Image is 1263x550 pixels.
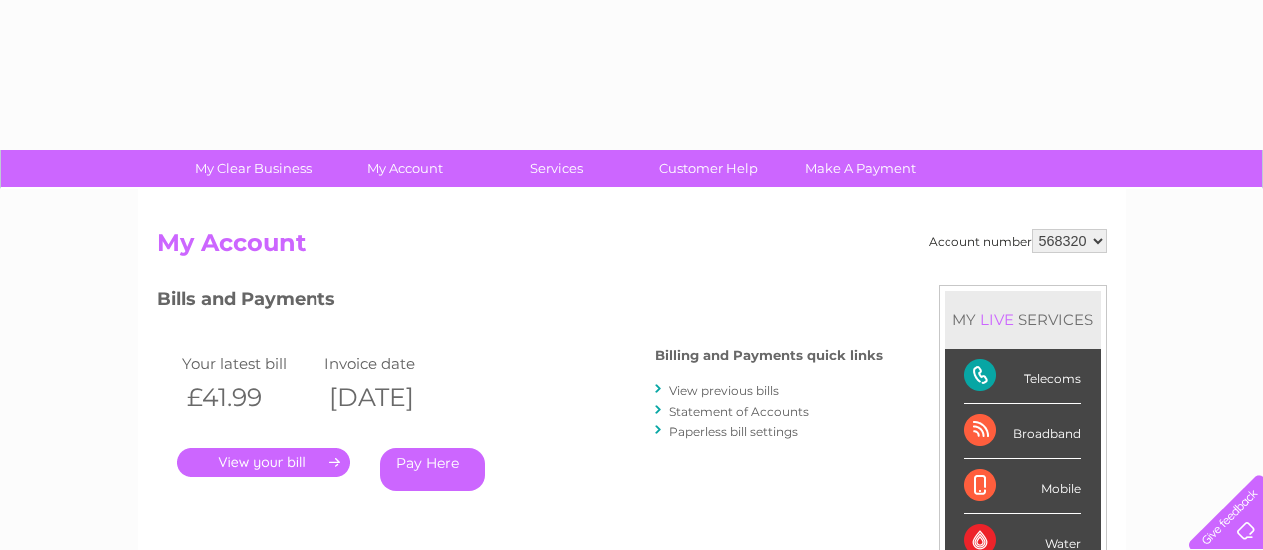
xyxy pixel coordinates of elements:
td: Invoice date [319,350,463,377]
div: MY SERVICES [945,291,1101,348]
div: Telecoms [964,349,1081,404]
h4: Billing and Payments quick links [655,348,883,363]
div: Broadband [964,404,1081,459]
div: LIVE [976,310,1018,329]
h2: My Account [157,229,1107,267]
a: Paperless bill settings [669,424,798,439]
a: View previous bills [669,383,779,398]
a: Customer Help [626,150,791,187]
a: Services [474,150,639,187]
a: My Clear Business [171,150,335,187]
a: Statement of Accounts [669,404,809,419]
a: Make A Payment [778,150,943,187]
h3: Bills and Payments [157,285,883,320]
div: Mobile [964,459,1081,514]
div: Account number [929,229,1107,253]
th: £41.99 [177,377,320,418]
a: My Account [322,150,487,187]
th: [DATE] [319,377,463,418]
a: . [177,448,350,477]
td: Your latest bill [177,350,320,377]
a: Pay Here [380,448,485,491]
